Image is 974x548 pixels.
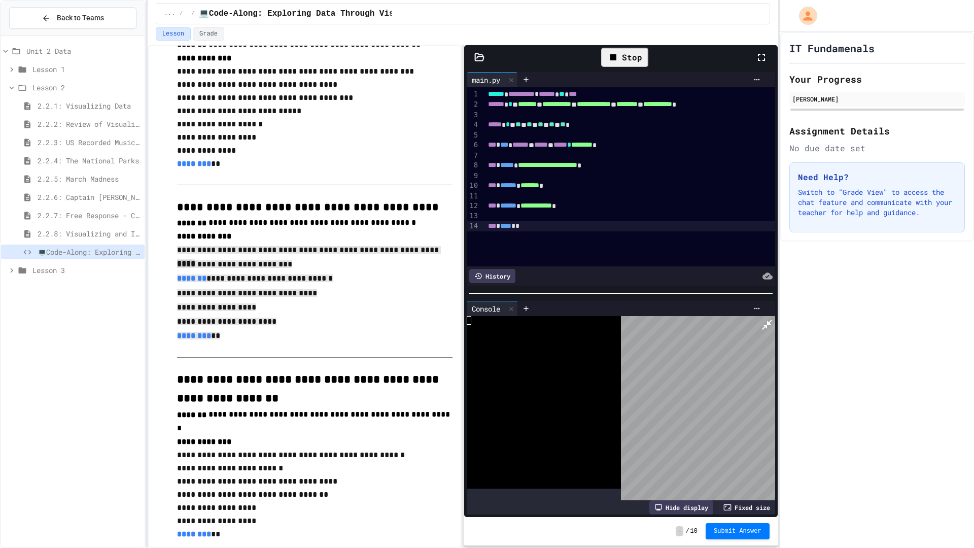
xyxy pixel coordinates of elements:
[32,265,141,276] span: Lesson 3
[467,110,479,120] div: 3
[26,46,141,56] span: Unit 2 Data
[467,191,479,201] div: 11
[690,527,698,535] span: 10
[467,140,479,150] div: 6
[164,10,176,18] span: ...
[9,7,136,29] button: Back to Teams
[685,527,689,535] span: /
[38,174,141,184] span: 2.2.5: March Madness
[38,100,141,111] span: 2.2.1: Visualizing Data
[789,142,965,154] div: No due date set
[789,41,875,55] h1: IT Fundamenals
[467,99,479,110] div: 2
[706,523,770,539] button: Submit Answer
[467,301,518,316] div: Console
[718,500,775,515] div: Fixed size
[467,171,479,181] div: 9
[798,171,956,183] h3: Need Help?
[32,82,141,93] span: Lesson 2
[789,124,965,138] h2: Assignment Details
[467,181,479,191] div: 10
[649,500,713,515] div: Hide display
[38,119,141,129] span: 2.2.2: Review of Visualizing Data
[193,27,224,41] button: Grade
[798,187,956,218] p: Switch to "Grade View" to access the chat feature and communicate with your teacher for help and ...
[57,13,104,23] span: Back to Teams
[467,75,505,85] div: main.py
[467,303,505,314] div: Console
[467,89,479,99] div: 1
[38,155,141,166] span: 2.2.4: The National Parks
[179,10,183,18] span: /
[467,160,479,170] div: 8
[792,94,962,104] div: [PERSON_NAME]
[191,10,195,18] span: /
[38,192,141,202] span: 2.2.6: Captain [PERSON_NAME]
[714,527,761,535] span: Submit Answer
[467,201,479,211] div: 12
[199,8,443,20] span: 💻Code-Along: Exploring Data Through Visualization
[467,221,479,231] div: 14
[38,210,141,221] span: 2.2.7: Free Response - Choosing a Visualization
[38,247,141,257] span: 💻Code-Along: Exploring Data Through Visualization
[467,72,518,87] div: main.py
[156,27,191,41] button: Lesson
[676,526,683,536] span: -
[467,130,479,141] div: 5
[38,137,141,148] span: 2.2.3: US Recorded Music Revenue
[467,211,479,221] div: 13
[789,72,965,86] h2: Your Progress
[467,120,479,130] div: 4
[32,64,141,75] span: Lesson 1
[601,48,648,67] div: Stop
[788,4,820,27] div: My Account
[467,151,479,161] div: 7
[38,228,141,239] span: 2.2.8: Visualizing and Interpreting Data Quiz
[469,269,515,283] div: History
